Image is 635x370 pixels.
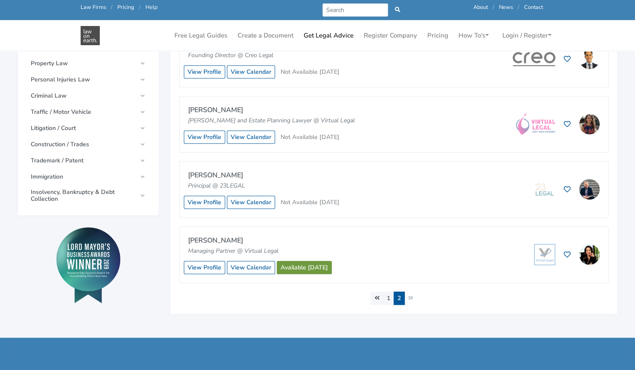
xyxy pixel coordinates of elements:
[26,137,150,152] a: Construction / Trades
[371,292,383,305] a: « Previous
[56,227,120,303] img: Lord Mayor's Award 2019
[26,56,150,71] a: Property Law
[81,3,106,11] a: Law Firms
[473,3,488,11] a: About
[499,27,555,44] a: Login / Register
[31,92,136,99] span: Criminal Law
[31,109,136,116] span: Traffic / Motor Vehicle
[493,3,494,11] span: /
[188,235,326,246] p: [PERSON_NAME]
[277,196,343,209] button: Not Available [DATE]
[26,185,150,206] a: Insolvency, Bankruptcy & Debt Collection
[534,179,555,200] img: 23LEGAL
[139,3,141,11] span: /
[277,130,343,144] button: Not Available [DATE]
[26,88,150,104] a: Criminal Law
[26,121,150,136] a: Litigation / Court
[394,292,405,305] span: 2
[234,27,297,44] a: Create a Document
[111,3,113,11] span: /
[31,125,136,132] span: Litigation / Court
[26,169,150,185] a: Immigration
[405,292,417,305] li: Next »
[188,181,337,191] p: Principal @ 23LEGAL
[227,65,275,78] a: View Calendar
[277,65,343,78] button: Not Available [DATE]
[26,153,150,168] a: Trademark / Patent
[188,116,355,125] p: [PERSON_NAME] and Estate Planning Lawyer @ Virtual Legal
[26,72,150,87] a: Personal Injuries Law
[184,261,225,274] a: View Profile
[117,3,134,11] a: Pricing
[31,173,136,180] span: Immigration
[31,189,136,202] span: Insolvency, Bankruptcy & Debt Collection
[188,246,326,256] p: Managing Partner @ Virtual Legal
[26,104,150,120] a: Traffic / Motor Vehicle
[579,179,600,199] img: Dugald Hamilton
[499,3,513,11] a: News
[179,292,609,305] nav: Page navigation
[171,27,231,44] a: Free Legal Guides
[145,3,157,11] a: Help
[516,113,555,135] img: Virtual Legal
[424,27,452,44] a: Pricing
[383,292,394,305] a: 1
[81,26,100,45] img: Get Legal Advice in
[579,114,600,134] img: Nicole Banks
[184,196,225,209] a: View Profile
[513,52,555,66] img: Creo Legal
[518,3,519,11] span: /
[31,38,136,52] span: Estates, [PERSON_NAME] & [PERSON_NAME] of Attorney
[188,170,337,181] p: [PERSON_NAME]
[579,49,600,69] img: David Chung
[534,244,555,265] img: Virtual Legal
[188,51,337,60] p: Founding Director @ Creo Legal
[31,141,136,148] span: Construction / Trades
[322,3,389,17] input: Search
[455,27,492,44] a: How To's
[31,157,136,164] span: Trademark / Patent
[227,196,275,209] a: View Calendar
[227,261,275,274] a: View Calendar
[184,65,225,78] a: View Profile
[524,3,543,11] a: Contact
[31,60,136,67] span: Property Law
[300,27,357,44] a: Get Legal Advice
[188,105,355,116] p: [PERSON_NAME]
[227,130,275,144] a: View Calendar
[184,130,225,144] a: View Profile
[360,27,420,44] a: Register Company
[31,76,136,83] span: Personal Injuries Law
[277,261,332,274] a: Available [DATE]
[579,244,600,265] img: Katie Richards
